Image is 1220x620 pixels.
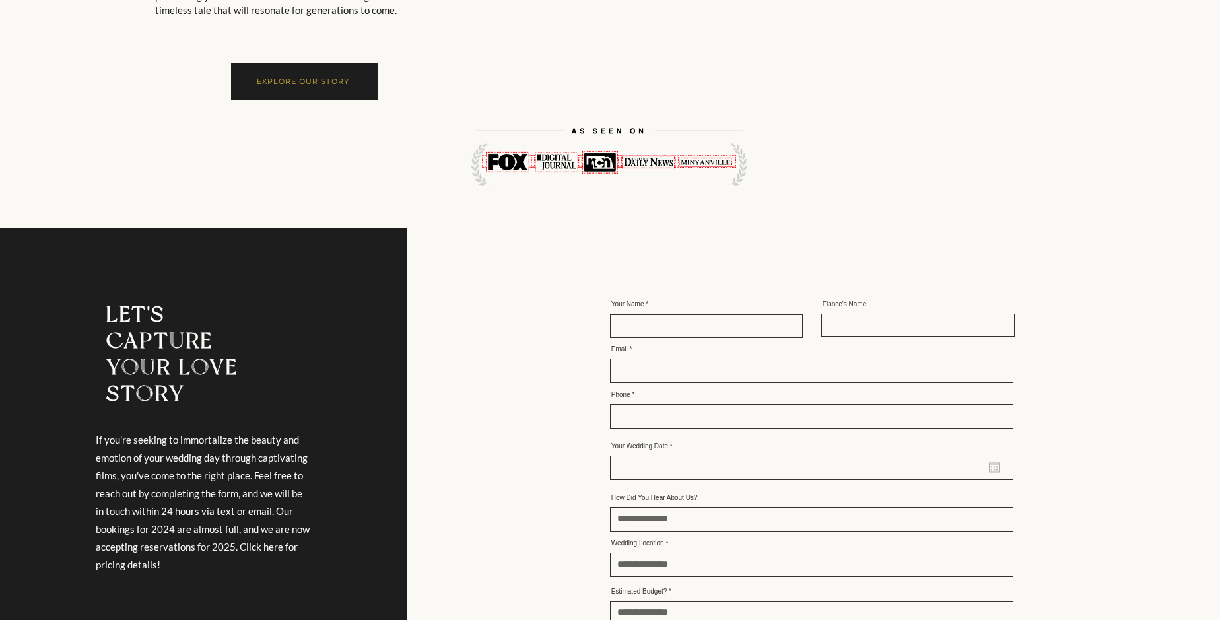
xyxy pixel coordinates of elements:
[257,77,349,86] span: EXPLORE OUR STORY
[610,392,1013,398] label: Phone
[610,495,1013,501] label: How Did You Hear About Us?
[106,301,238,406] span: LET'S CAPTURE YOUR LOVE STORY
[231,63,378,100] a: EXPLORE OUR STORY
[96,434,310,570] span: If you're seeking to immortalize the beauty and emotion of your wedding day through captivating f...
[821,301,1015,308] label: Fiance's Name
[469,13,751,294] img: Wedding Videographer near me
[989,462,1000,473] button: Open calendar
[610,443,1013,450] label: Your Wedding Date
[610,346,1013,353] label: Email
[610,540,1013,547] label: Wedding Location
[610,301,803,308] label: Your Name
[610,588,1013,595] label: Estimated Budget?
